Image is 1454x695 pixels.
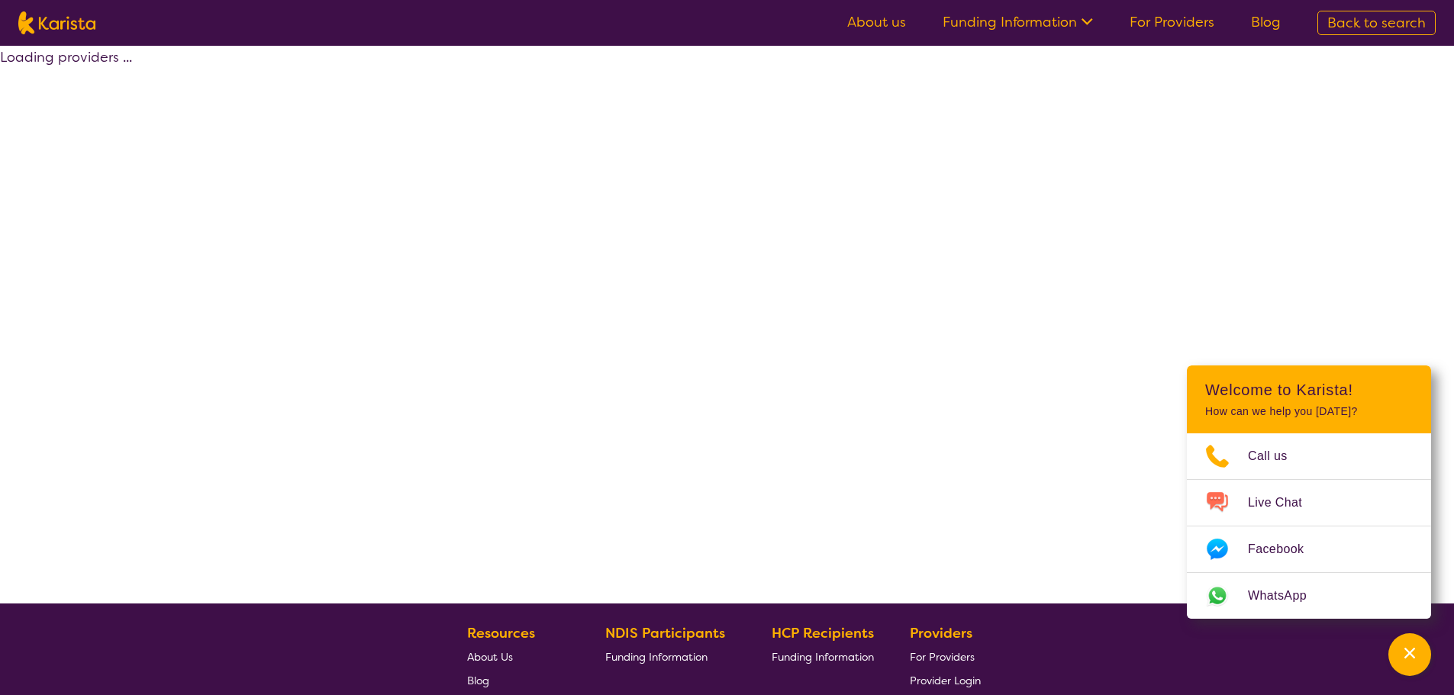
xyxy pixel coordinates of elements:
[605,650,708,664] span: Funding Information
[467,650,513,664] span: About Us
[943,13,1093,31] a: Funding Information
[1205,381,1413,399] h2: Welcome to Karista!
[18,11,95,34] img: Karista logo
[772,650,874,664] span: Funding Information
[772,624,874,642] b: HCP Recipients
[467,674,489,687] span: Blog
[910,674,981,687] span: Provider Login
[1388,633,1431,676] button: Channel Menu
[1317,11,1436,35] a: Back to search
[467,645,569,668] a: About Us
[847,13,906,31] a: About us
[605,624,725,642] b: NDIS Participants
[910,645,981,668] a: For Providers
[605,645,737,668] a: Funding Information
[1187,433,1431,619] ul: Choose channel
[1251,13,1281,31] a: Blog
[1205,405,1413,418] p: How can we help you [DATE]?
[1187,573,1431,619] a: Web link opens in a new tab.
[910,650,975,664] span: For Providers
[1327,14,1426,32] span: Back to search
[467,624,535,642] b: Resources
[1248,491,1320,514] span: Live Chat
[467,668,569,692] a: Blog
[910,624,972,642] b: Providers
[1248,445,1306,468] span: Call us
[1187,365,1431,619] div: Channel Menu
[1248,584,1325,607] span: WhatsApp
[772,645,874,668] a: Funding Information
[1248,538,1322,561] span: Facebook
[910,668,981,692] a: Provider Login
[1130,13,1214,31] a: For Providers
